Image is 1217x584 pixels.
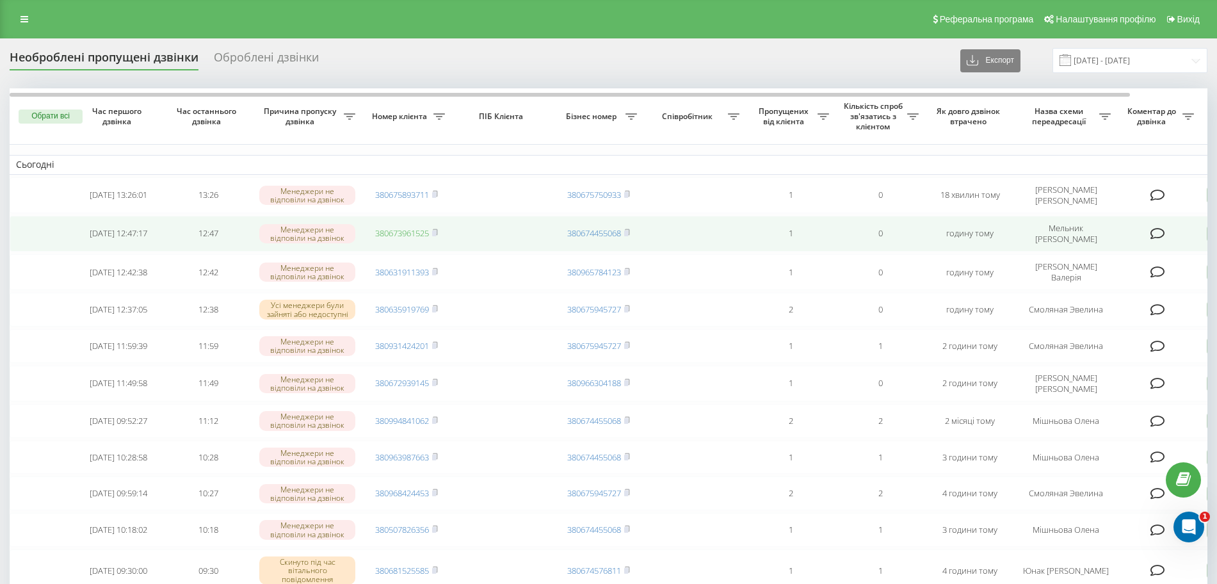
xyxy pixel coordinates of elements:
[375,304,429,315] a: 380635919769
[259,336,355,355] div: Менеджери не відповіли на дзвінок
[1015,366,1117,401] td: [PERSON_NAME] [PERSON_NAME]
[746,404,835,438] td: 2
[368,111,433,122] span: Номер клієнта
[835,329,925,363] td: 1
[74,293,163,327] td: [DATE] 12:37:05
[74,329,163,363] td: [DATE] 11:59:39
[925,441,1015,474] td: 3 години тому
[74,177,163,213] td: [DATE] 13:26:01
[259,263,355,282] div: Менеджери не відповіли на дзвінок
[940,14,1034,24] span: Реферальна програма
[925,254,1015,290] td: годину тому
[567,266,621,278] a: 380965784123
[1015,293,1117,327] td: Смоляная Эвелина
[1124,106,1182,126] span: Коментар до дзвінка
[925,329,1015,363] td: 2 години тому
[1015,404,1117,438] td: Мішньова Олена
[835,441,925,474] td: 1
[74,441,163,474] td: [DATE] 10:28:58
[1015,513,1117,547] td: Мішньова Олена
[567,340,621,352] a: 380675945727
[650,111,728,122] span: Співробітник
[173,106,243,126] span: Час останнього дзвінка
[163,254,253,290] td: 12:42
[84,106,153,126] span: Час першого дзвінка
[925,476,1015,510] td: 4 години тому
[214,51,319,70] div: Оброблені дзвінки
[1173,512,1204,542] iframe: Intercom live chat
[567,189,621,200] a: 380675750933
[375,565,429,576] a: 380681525585
[375,487,429,499] a: 380968424453
[925,177,1015,213] td: 18 хвилин тому
[567,415,621,426] a: 380674455068
[259,300,355,319] div: Усі менеджери були зайняті або недоступні
[74,254,163,290] td: [DATE] 12:42:38
[163,293,253,327] td: 12:38
[746,441,835,474] td: 1
[259,520,355,539] div: Менеджери не відповіли на дзвінок
[375,227,429,239] a: 380673961525
[1015,177,1117,213] td: [PERSON_NAME] [PERSON_NAME]
[925,366,1015,401] td: 2 години тому
[375,340,429,352] a: 380931424201
[835,513,925,547] td: 1
[567,451,621,463] a: 380674455068
[163,216,253,252] td: 12:47
[567,487,621,499] a: 380675945727
[1015,329,1117,363] td: Смоляная Эвелина
[567,304,621,315] a: 380675945727
[375,524,429,535] a: 380507826356
[375,377,429,389] a: 380672939145
[835,366,925,401] td: 0
[74,404,163,438] td: [DATE] 09:52:27
[163,404,253,438] td: 11:12
[960,49,1020,72] button: Експорт
[375,189,429,200] a: 380675893711
[1015,254,1117,290] td: [PERSON_NAME] Валерія
[375,415,429,426] a: 380994841062
[746,476,835,510] td: 2
[1015,216,1117,252] td: Мельник [PERSON_NAME]
[560,111,625,122] span: Бізнес номер
[746,254,835,290] td: 1
[19,109,83,124] button: Обрати всі
[1021,106,1099,126] span: Назва схеми переадресації
[746,513,835,547] td: 1
[1177,14,1200,24] span: Вихід
[1200,512,1210,522] span: 1
[163,329,253,363] td: 11:59
[567,524,621,535] a: 380674455068
[925,216,1015,252] td: годину тому
[935,106,1004,126] span: Як довго дзвінок втрачено
[746,329,835,363] td: 1
[163,476,253,510] td: 10:27
[1056,14,1156,24] span: Налаштування профілю
[1015,476,1117,510] td: Смоляная Эвелина
[163,513,253,547] td: 10:18
[375,266,429,278] a: 380631911393
[163,177,253,213] td: 13:26
[259,484,355,503] div: Менеджери не відповіли на дзвінок
[746,216,835,252] td: 1
[74,513,163,547] td: [DATE] 10:18:02
[74,476,163,510] td: [DATE] 09:59:14
[74,366,163,401] td: [DATE] 11:49:58
[835,254,925,290] td: 0
[567,227,621,239] a: 380674455068
[259,186,355,205] div: Менеджери не відповіли на дзвінок
[163,441,253,474] td: 10:28
[259,224,355,243] div: Менеджери не відповіли на дзвінок
[835,293,925,327] td: 0
[74,216,163,252] td: [DATE] 12:47:17
[259,374,355,393] div: Менеджери не відповіли на дзвінок
[835,216,925,252] td: 0
[835,177,925,213] td: 0
[835,404,925,438] td: 2
[925,293,1015,327] td: годину тому
[259,411,355,430] div: Менеджери не відповіли на дзвінок
[746,366,835,401] td: 1
[925,404,1015,438] td: 2 місяці тому
[842,101,907,131] span: Кількість спроб зв'язатись з клієнтом
[567,377,621,389] a: 380966304188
